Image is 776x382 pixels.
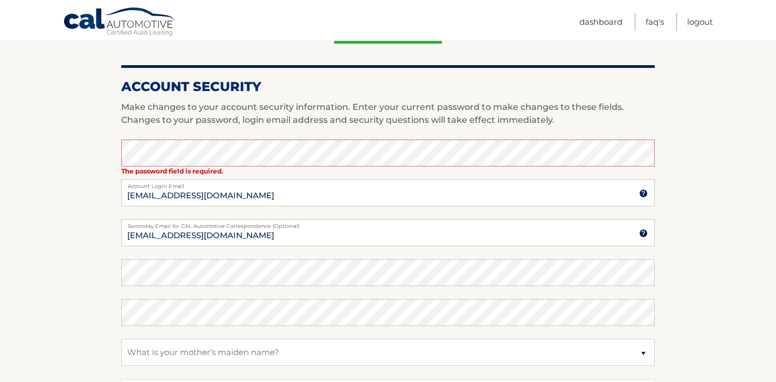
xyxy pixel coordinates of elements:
[579,13,622,31] a: Dashboard
[63,7,176,38] a: Cal Automotive
[121,167,223,175] strong: The password field is required.
[121,179,655,188] label: Account Login Email
[639,229,648,238] img: tooltip.svg
[646,13,664,31] a: FAQ's
[121,179,655,206] input: Account Login Email
[121,219,655,228] label: Seconday Email for CAL Automotive Correspondence (Optional)
[121,101,655,127] p: Make changes to your account security information. Enter your current password to make changes to...
[121,219,655,246] input: Seconday Email for CAL Automotive Correspondence (Optional)
[121,79,655,95] h2: Account Security
[687,13,713,31] a: Logout
[639,189,648,198] img: tooltip.svg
